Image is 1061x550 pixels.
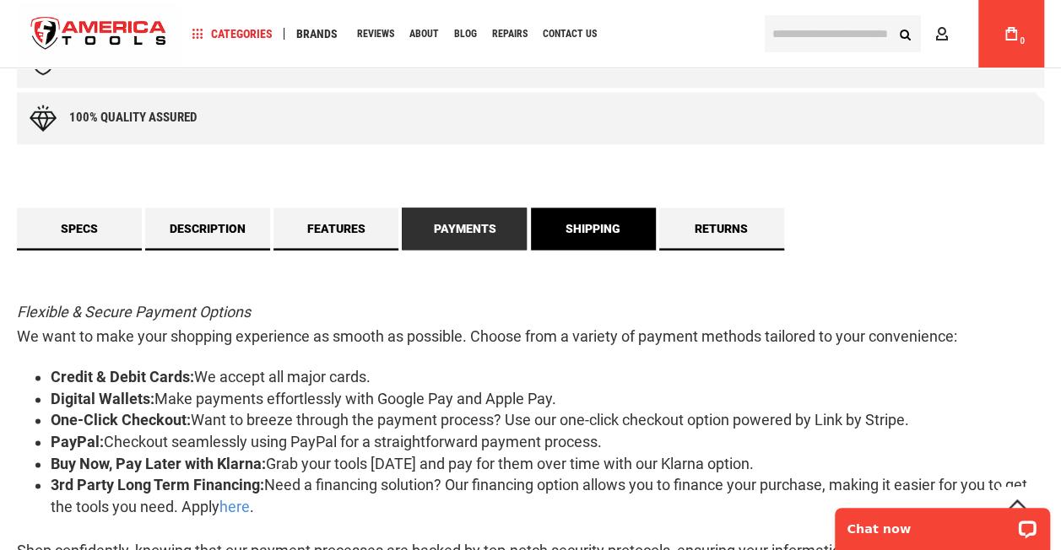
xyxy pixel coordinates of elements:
strong: Digital Wallets: [51,390,154,407]
span: Blog [454,29,477,39]
li: Need a financing solution? Our financing option allows you to finance your purchase, making it ea... [51,474,1044,517]
a: Blog [447,23,484,46]
li: We accept all major cards. [51,366,1044,388]
a: Features [273,208,398,250]
li: Make payments effortlessly with Google Pay and Apple Pay. [51,388,1044,410]
a: Payments [402,208,527,250]
a: Returns [659,208,784,250]
a: store logo [17,3,181,66]
span: Reviews [357,29,394,39]
span: Contact Us [543,29,597,39]
img: America Tools [17,3,181,66]
p: We want to make your shopping experience as smooth as possible. Choose from a variety of payment ... [17,300,1044,349]
a: Shipping [531,208,656,250]
a: Brands [289,23,345,46]
strong: PayPal: [51,433,104,450]
li: Checkout seamlessly using PayPal for a straightforward payment process. [51,431,1044,453]
strong: One-Click Checkout: [51,411,191,429]
strong: Buy Now, Pay Later with Klarna: [51,455,266,472]
a: About [402,23,447,46]
a: Reviews [349,23,402,46]
span: Repairs [492,29,528,39]
a: Specs [17,208,142,250]
span: 0 [1020,36,1025,46]
li: Want to breeze through the payment process? Use our one-click checkout option powered by Link by ... [51,409,1044,431]
span: About [409,29,439,39]
span: Categories [192,28,273,40]
li: Grab your tools [DATE] and pay for them over time with our Klarna option. [51,453,1044,475]
a: Contact Us [535,23,604,46]
a: here [219,498,250,515]
span: Brands [296,28,338,40]
a: Repairs [484,23,535,46]
strong: 3rd Party Long Term Financing: [51,476,264,493]
iframe: LiveChat chat widget [824,497,1061,550]
strong: Credit & Debit Cards: [51,368,194,386]
a: Categories [184,23,280,46]
em: Flexible & Secure Payment Options [17,303,251,321]
button: Search [889,18,921,50]
div: 100% quality assured [69,111,197,125]
a: Description [145,208,270,250]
